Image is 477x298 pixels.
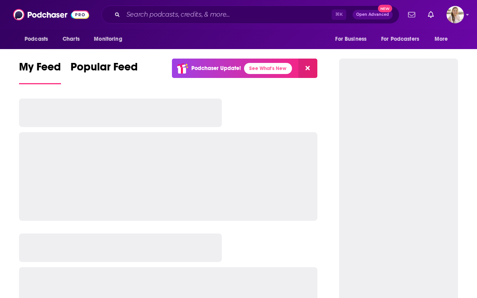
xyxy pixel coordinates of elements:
[25,34,48,45] span: Podcasts
[381,34,419,45] span: For Podcasters
[94,34,122,45] span: Monitoring
[425,8,437,21] a: Show notifications dropdown
[429,32,458,47] button: open menu
[446,6,464,23] img: User Profile
[71,60,138,84] a: Popular Feed
[446,6,464,23] button: Show profile menu
[57,32,84,47] a: Charts
[446,6,464,23] span: Logged in as acquavie
[332,9,346,20] span: ⌘ K
[19,60,61,84] a: My Feed
[376,32,431,47] button: open menu
[435,34,448,45] span: More
[19,32,58,47] button: open menu
[191,65,241,72] p: Podchaser Update!
[356,13,389,17] span: Open Advanced
[405,8,418,21] a: Show notifications dropdown
[353,10,393,19] button: Open AdvancedNew
[335,34,366,45] span: For Business
[123,8,332,21] input: Search podcasts, credits, & more...
[378,5,392,12] span: New
[63,34,80,45] span: Charts
[88,32,132,47] button: open menu
[19,60,61,78] span: My Feed
[101,6,399,24] div: Search podcasts, credits, & more...
[71,60,138,78] span: Popular Feed
[13,7,89,22] img: Podchaser - Follow, Share and Rate Podcasts
[244,63,292,74] a: See What's New
[330,32,376,47] button: open menu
